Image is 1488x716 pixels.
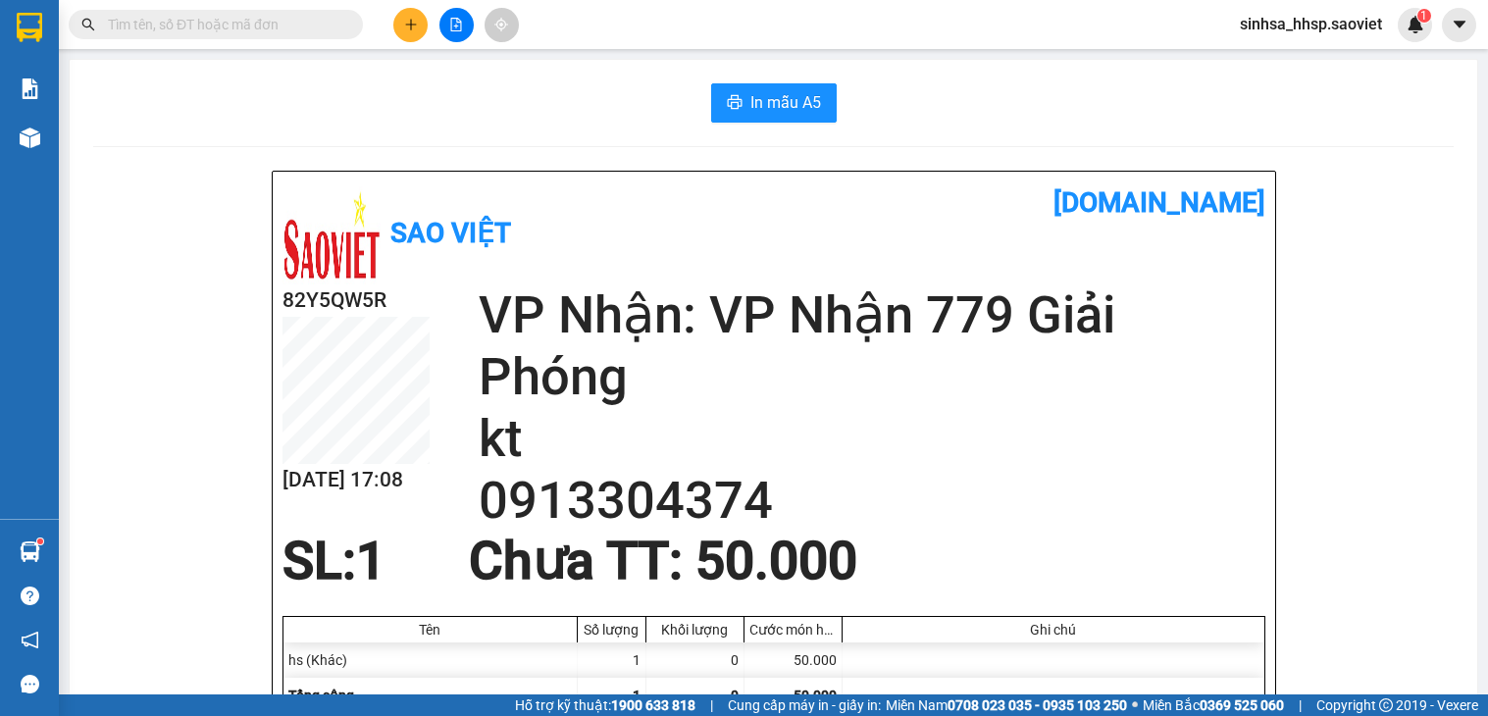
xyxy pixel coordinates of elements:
span: plus [404,18,418,31]
div: Cước món hàng [749,622,837,638]
span: 1 [1420,9,1427,23]
span: sinhsa_hhsp.saoviet [1224,12,1398,36]
img: warehouse-icon [20,128,40,148]
span: Hỗ trợ kỹ thuật: [515,694,695,716]
span: notification [21,631,39,649]
div: 50.000 [744,642,843,678]
span: SL: [282,531,356,591]
div: Số lượng [583,622,641,638]
div: hs (Khác) [283,642,578,678]
img: logo-vxr [17,13,42,42]
h2: kt [479,408,1265,470]
button: plus [393,8,428,42]
div: 1 [578,642,646,678]
span: file-add [449,18,463,31]
div: Ghi chú [847,622,1259,638]
img: warehouse-icon [20,541,40,562]
span: printer [727,94,743,113]
button: caret-down [1442,8,1476,42]
sup: 1 [1417,9,1431,23]
span: caret-down [1451,16,1468,33]
span: ⚪️ [1132,701,1138,709]
span: 1 [633,688,641,703]
span: question-circle [21,587,39,605]
strong: 1900 633 818 [611,697,695,713]
h2: 0913304374 [479,470,1265,532]
div: Chưa TT : 50.000 [457,532,869,590]
span: copyright [1379,698,1393,712]
strong: 0708 023 035 - 0935 103 250 [948,697,1127,713]
img: solution-icon [20,78,40,99]
sup: 1 [37,538,43,544]
span: message [21,675,39,693]
button: aim [485,8,519,42]
span: | [1299,694,1302,716]
img: icon-new-feature [1407,16,1424,33]
h2: VP Nhận: VP Nhận 779 Giải Phóng [479,284,1265,408]
span: In mẫu A5 [750,90,821,115]
button: file-add [439,8,474,42]
img: logo.jpg [282,186,381,284]
button: printerIn mẫu A5 [711,83,837,123]
h2: [DATE] 17:08 [282,464,430,496]
span: | [710,694,713,716]
div: Tên [288,622,572,638]
span: Cung cấp máy in - giấy in: [728,694,881,716]
b: [DOMAIN_NAME] [1053,186,1265,219]
b: Sao Việt [390,217,511,249]
span: Tổng cộng [288,688,354,703]
strong: 0369 525 060 [1200,697,1284,713]
div: Khối lượng [651,622,739,638]
span: aim [494,18,508,31]
span: 1 [356,531,385,591]
span: 0 [731,688,739,703]
div: 0 [646,642,744,678]
span: search [81,18,95,31]
span: Miền Bắc [1143,694,1284,716]
span: Miền Nam [886,694,1127,716]
input: Tìm tên, số ĐT hoặc mã đơn [108,14,339,35]
h2: 82Y5QW5R [282,284,430,317]
span: 50.000 [794,688,837,703]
